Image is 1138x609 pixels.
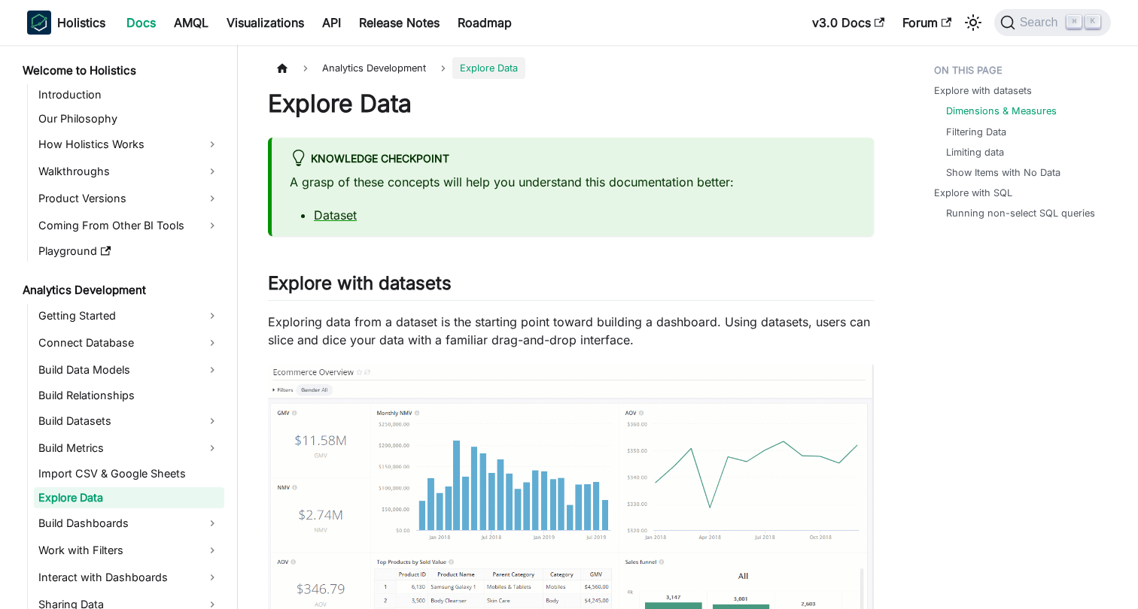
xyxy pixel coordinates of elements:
[946,165,1060,180] a: Show Items with No Data
[961,11,985,35] button: Switch between dark and light mode (currently light mode)
[290,150,856,169] div: Knowledge Checkpoint
[218,11,313,35] a: Visualizations
[313,11,350,35] a: API
[350,11,449,35] a: Release Notes
[34,463,224,484] a: Import CSV & Google Sheets
[34,159,224,183] a: Walkthroughs
[34,241,224,262] a: Playground
[803,11,893,35] a: v3.0 Docs
[34,409,224,433] a: Build Datasets
[268,272,874,301] h2: Explore with datasets
[27,11,105,35] a: HolisticsHolistics
[449,11,521,35] a: Roadmap
[315,57,434,79] span: Analytics Development
[117,11,165,35] a: Docs
[994,9,1111,36] button: Search (Command+K)
[34,108,224,129] a: Our Philosophy
[34,358,224,382] a: Build Data Models
[314,208,357,223] a: Dataset
[268,57,874,79] nav: Breadcrumbs
[18,60,224,81] a: Welcome to Holistics
[34,214,224,238] a: Coming From Other BI Tools
[27,11,51,35] img: Holistics
[946,125,1006,139] a: Filtering Data
[34,84,224,105] a: Introduction
[946,145,1004,159] a: Limiting data
[34,436,224,460] a: Build Metrics
[34,487,224,508] a: Explore Data
[57,14,105,32] b: Holistics
[165,11,218,35] a: AMQL
[452,57,525,79] span: Explore Data
[934,83,1032,98] a: Explore with datasets
[1015,16,1067,29] span: Search
[268,89,874,119] h1: Explore Data
[34,565,224,589] a: Interact with Dashboards
[34,132,224,156] a: How Holistics Works
[946,104,1057,118] a: Dimensions & Measures
[34,511,224,535] a: Build Dashboards
[893,11,960,35] a: Forum
[268,313,874,349] p: Exploring data from a dataset is the starting point toward building a dashboard. Using datasets, ...
[268,57,297,79] a: Home page
[934,186,1012,200] a: Explore with SQL
[34,385,224,406] a: Build Relationships
[946,206,1095,220] a: Running non-select SQL queries
[34,186,224,211] a: Product Versions
[34,304,224,328] a: Getting Started
[18,280,224,301] a: Analytics Development
[34,331,224,355] a: Connect Database
[290,173,856,191] p: A grasp of these concepts will help you understand this documentation better:
[12,45,238,609] nav: Docs sidebar
[1066,15,1082,29] kbd: ⌘
[34,538,224,562] a: Work with Filters
[1085,15,1100,29] kbd: K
